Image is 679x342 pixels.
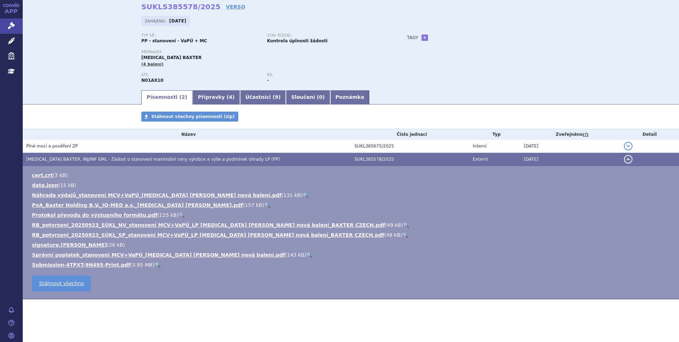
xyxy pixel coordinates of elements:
[32,172,672,179] li: ( )
[154,262,161,268] a: 🔍
[159,212,177,218] span: 125 kB
[386,232,400,238] span: 48 kB
[32,202,672,209] li: ( )
[287,252,304,258] span: 143 kB
[267,33,386,38] p: Stav řízení:
[264,202,270,208] a: 🔍
[32,262,130,268] a: Submission-4TPXT-9N495-Print.pdf
[26,157,280,162] span: PROPOFOL BAXTER, INJ/INF EML - Žádost o stanovení maximální ceny výrobce a výše a podmínek úhrady...
[319,94,322,100] span: 0
[306,252,312,258] a: 🔍
[181,94,185,100] span: 2
[55,172,66,178] span: 3 kB
[32,232,384,238] a: RB_potvrzeni_20250923_SÚKL_SP_stanovení MCV+VaPÚ_LP [MEDICAL_DATA] [PERSON_NAME] nová balení_BAXT...
[32,202,243,208] a: PoA_Baxter Holding B.V._IQ-MED a.s._[MEDICAL_DATA] [PERSON_NAME].pdf
[351,153,469,166] td: SUKL385578/2025
[179,212,185,218] a: 🔍
[32,251,672,258] li: ( )
[469,129,520,140] th: Typ
[330,90,370,105] a: Poznámka
[32,222,385,228] a: RB_potvrzeni_20250923_SÚKL_NV_stanovení MCV+VaPÚ_LP [MEDICAL_DATA] [PERSON_NAME] nová balení_BAXT...
[32,212,157,218] a: Protokol převodu do výstupního formátu.pdf
[624,155,632,164] button: detail
[520,140,620,153] td: [DATE]
[240,90,286,105] a: Účastníci (9)
[407,33,418,42] h3: Tagy
[267,78,269,83] strong: -
[286,90,330,105] a: Sloučení (0)
[620,129,679,140] th: Detail
[32,192,281,198] a: Náhrada výdajů_stanovení MCV+VaPÚ_[MEDICAL_DATA] [PERSON_NAME] nová balení.pdf
[520,129,620,140] th: Zveřejněno
[141,2,221,11] strong: SUKLS385578/2025
[275,94,278,100] span: 9
[422,34,428,41] a: +
[26,144,78,149] span: Plné moci a pověření ZP
[141,112,238,122] a: Stáhnout všechny písemnosti (zip)
[245,202,262,208] span: 157 kB
[132,262,152,268] span: 3.95 MB
[583,132,588,137] abbr: (?)
[32,172,53,178] a: cert.crt
[283,192,301,198] span: 131 kB
[32,252,285,258] a: Správní poplatek_stanovení MCV+VaPÚ_[MEDICAL_DATA] [PERSON_NAME] nová balení.pdf
[267,73,386,77] p: RS:
[32,182,58,188] a: data.json
[403,222,409,228] a: 🔍
[32,242,107,248] a: signature.[PERSON_NAME]
[32,221,672,229] li: ( )
[141,38,207,43] strong: PP - stanovení - VaPÚ + MC
[226,3,245,10] a: VERSO
[351,129,469,140] th: Číslo jednací
[32,192,672,199] li: ( )
[141,90,192,105] a: Písemnosti (2)
[32,182,672,189] li: ( )
[624,142,632,150] button: detail
[351,140,469,153] td: SUKL385675/2025
[109,242,123,248] span: 26 kB
[32,241,672,249] li: ( )
[192,90,240,105] a: Přípravky (4)
[473,157,488,162] span: Externí
[32,212,672,219] li: ( )
[141,78,163,83] strong: PROPOFOL
[402,232,408,238] a: 🔍
[473,144,487,149] span: Interní
[151,114,235,119] span: Stáhnout všechny písemnosti (zip)
[141,62,164,66] span: (4 balení)
[32,276,91,292] a: Stáhnout všechno
[145,18,167,24] span: Zahájeno:
[32,261,672,268] li: ( )
[23,129,351,140] th: Název
[141,55,202,60] span: [MEDICAL_DATA] BAXTER
[141,73,260,77] p: ATC:
[520,153,620,166] td: [DATE]
[141,33,260,38] p: Typ SŘ:
[32,231,672,239] li: ( )
[60,182,74,188] span: 15 kB
[229,94,233,100] span: 4
[267,38,327,43] strong: Kontrola úplnosti žádosti
[141,50,393,54] p: Přípravky:
[169,18,186,23] strong: [DATE]
[303,192,309,198] a: 🔍
[387,222,401,228] span: 49 kB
